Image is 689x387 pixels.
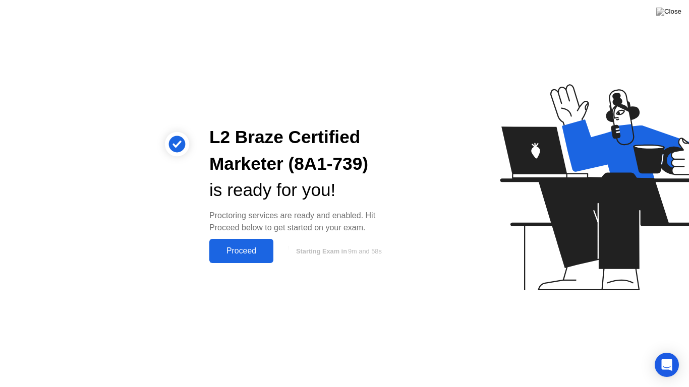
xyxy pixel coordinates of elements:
img: Close [656,8,681,16]
div: Proceed [212,246,270,255]
div: Proctoring services are ready and enabled. Hit Proceed below to get started on your exam. [209,210,397,234]
div: is ready for you! [209,177,397,204]
div: Open Intercom Messenger [655,353,679,377]
div: L2 Braze Certified Marketer (8A1-739) [209,124,397,177]
button: Proceed [209,239,273,263]
span: 9m and 58s [348,247,382,255]
button: Starting Exam in9m and 58s [278,241,397,261]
